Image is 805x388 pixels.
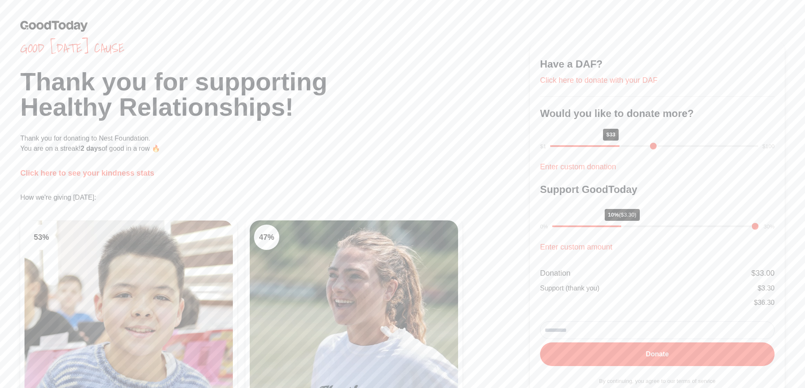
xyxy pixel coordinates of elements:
[20,69,530,120] h1: Thank you for supporting Healthy Relationships!
[605,209,640,221] div: 10%
[540,107,775,120] h3: Would you like to donate more?
[761,285,775,292] span: 3.30
[603,129,619,141] div: $33
[758,283,775,293] div: $
[540,222,548,231] div: 0%
[540,163,616,171] a: Enter custom donation
[540,267,570,279] div: Donation
[540,183,775,196] h3: Support GoodToday
[29,225,54,250] div: 53 %
[540,76,658,84] a: Click here to donate with your DAF
[619,212,636,218] span: ($3.30)
[758,299,775,306] span: 36.30
[254,225,279,250] div: 47 %
[540,243,612,251] a: Enter custom amount
[20,169,154,177] a: Click here to see your kindness stats
[751,267,775,279] div: $
[756,269,775,277] span: 33.00
[540,342,775,366] button: Donate
[540,142,546,151] div: $1
[20,133,530,154] p: Thank you for donating to Nest Foundation. You are on a streak! of good in a row 🔥
[20,41,530,56] span: Good [DATE] cause
[762,142,775,151] div: $100
[81,145,102,152] span: 2 days
[754,298,775,308] div: $
[20,20,88,32] img: GoodToday
[540,57,775,71] h3: Have a DAF?
[764,222,775,231] div: 30%
[540,283,600,293] div: Support (thank you)
[20,193,530,203] p: How we're giving [DATE]:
